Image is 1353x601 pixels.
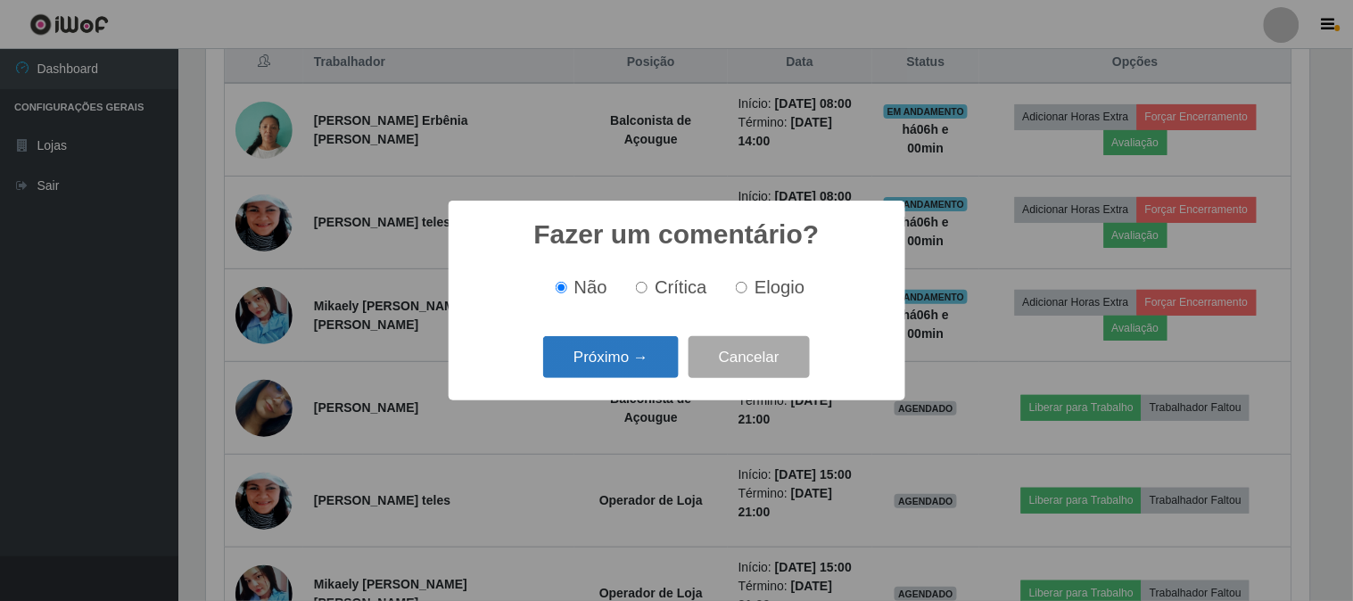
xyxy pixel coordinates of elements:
[574,277,607,297] span: Não
[689,336,810,378] button: Cancelar
[755,277,804,297] span: Elogio
[655,277,707,297] span: Crítica
[556,282,567,293] input: Não
[736,282,747,293] input: Elogio
[636,282,648,293] input: Crítica
[533,218,819,251] h2: Fazer um comentário?
[543,336,679,378] button: Próximo →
